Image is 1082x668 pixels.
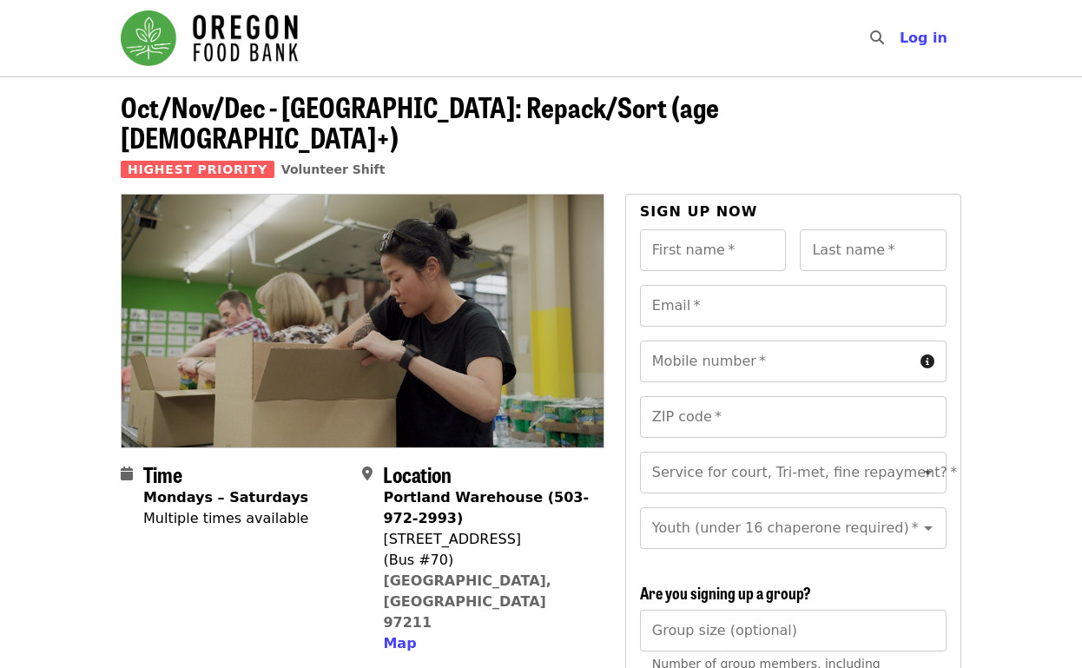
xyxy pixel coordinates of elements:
input: Email [640,285,947,327]
a: [GEOGRAPHIC_DATA], [GEOGRAPHIC_DATA] 97211 [383,572,551,631]
span: Time [143,459,182,489]
div: (Bus #70) [383,550,590,571]
i: search icon [870,30,884,46]
img: Oct/Nov/Dec - Portland: Repack/Sort (age 8+) organized by Oregon Food Bank [122,195,604,446]
input: Mobile number [640,341,914,382]
a: Volunteer Shift [281,162,386,176]
strong: Mondays – Saturdays [143,489,308,506]
span: Oct/Nov/Dec - [GEOGRAPHIC_DATA]: Repack/Sort (age [DEMOGRAPHIC_DATA]+) [121,86,719,157]
input: First name [640,229,787,271]
i: calendar icon [121,466,133,482]
strong: Portland Warehouse (503-972-2993) [383,489,589,526]
button: Open [916,516,940,540]
button: Log in [886,21,961,56]
span: Are you signing up a group? [640,581,811,604]
span: Highest Priority [121,161,274,178]
img: Oregon Food Bank - Home [121,10,298,66]
div: Multiple times available [143,508,308,529]
input: [object Object] [640,610,947,651]
input: ZIP code [640,396,947,438]
input: Search [894,17,908,59]
input: Last name [800,229,947,271]
button: Map [383,633,416,654]
span: Sign up now [640,203,758,220]
span: Location [383,459,452,489]
div: [STREET_ADDRESS] [383,529,590,550]
i: map-marker-alt icon [362,466,373,482]
i: circle-info icon [920,354,934,370]
span: Log in [900,30,947,46]
span: Map [383,635,416,651]
button: Open [916,460,940,485]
